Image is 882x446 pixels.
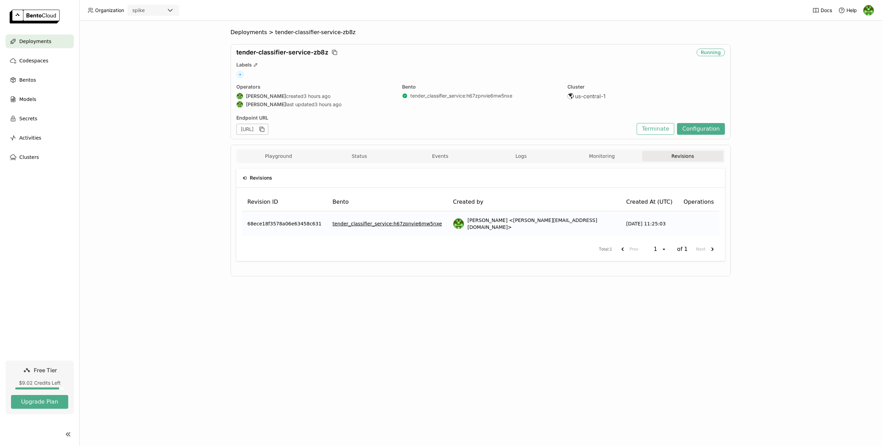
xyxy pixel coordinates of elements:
[230,29,731,36] nav: Breadcrumbs navigation
[6,361,74,414] a: Free Tier$9.02 Credits LeftUpgrade Plan
[19,114,37,123] span: Secrets
[621,193,678,211] th: Created At (UTC)
[34,367,57,374] span: Free Tier
[453,219,464,229] img: Michael Gendy
[236,71,244,78] span: +
[10,10,60,23] img: logo
[6,54,74,68] a: Codespaces
[468,217,615,231] span: [PERSON_NAME] <[PERSON_NAME][EMAIL_ADDRESS][DOMAIN_NAME]>
[812,7,832,14] a: Docs
[19,57,48,65] span: Codespaces
[236,101,394,108] div: last updated
[400,151,481,161] button: Events
[238,151,319,161] button: Playground
[410,93,512,99] a: tender_classifier_service:h67zpnvie6mw5nxe
[863,5,874,16] img: Michael Gendy
[6,92,74,106] a: Models
[327,193,448,211] th: Bento
[6,73,74,87] a: Bentos
[237,93,243,99] img: Michael Gendy
[838,7,857,14] div: Help
[95,7,124,13] span: Organization
[247,220,321,227] span: 68ece18f3578a06e63458c631
[246,93,286,99] strong: [PERSON_NAME]
[693,243,719,255] button: next page. current page 1 of 1
[250,174,272,182] span: Revisions
[599,246,612,253] span: Total : 1
[236,49,328,56] span: tender-classifier-service-zb8z
[616,243,641,255] button: previous page. current page 1 of 1
[677,246,688,253] span: of 1
[230,29,267,36] span: Deployments
[821,7,832,13] span: Docs
[246,101,286,108] strong: [PERSON_NAME]
[145,7,146,14] input: Selected spike.
[132,7,145,14] div: spike
[515,153,526,159] span: Logs
[402,84,560,90] div: Bento
[621,211,678,236] td: [DATE] 11:25:03
[19,76,36,84] span: Bentos
[236,115,633,121] div: Endpoint URL
[642,151,723,161] button: Revisions
[242,193,327,211] th: Revision ID
[575,93,606,100] span: us-central-1
[267,29,275,36] span: >
[562,151,643,161] button: Monitoring
[315,101,341,108] span: 3 hours ago
[19,153,39,161] span: Clusters
[11,395,68,409] button: Upgrade Plan
[275,29,356,36] span: tender-classifier-service-zb8z
[6,34,74,48] a: Deployments
[6,150,74,164] a: Clusters
[637,123,674,135] button: Terminate
[678,193,719,211] th: Operations
[19,37,51,45] span: Deployments
[6,112,74,125] a: Secrets
[236,84,394,90] div: Operators
[19,134,41,142] span: Activities
[236,62,725,68] div: Labels
[11,380,68,386] div: $9.02 Credits Left
[319,151,400,161] button: Status
[677,123,725,135] button: Configuration
[567,84,725,90] div: Cluster
[847,7,857,13] span: Help
[236,93,394,100] div: created
[652,246,661,253] div: 1
[661,246,667,252] svg: open
[237,101,243,108] img: Michael Gendy
[332,220,442,227] a: tender_classifier_service:h67zpnvie6mw5nxe
[19,95,36,103] span: Models
[304,93,330,99] span: 3 hours ago
[6,131,74,145] a: Activities
[448,193,621,211] th: Created by
[236,124,268,135] div: [URL]
[697,49,725,56] div: Running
